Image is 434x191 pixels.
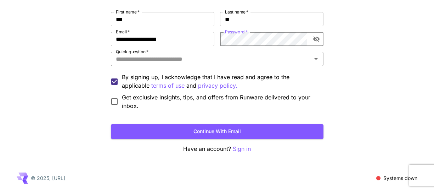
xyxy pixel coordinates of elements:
p: privacy policy. [198,81,237,90]
p: Systems down [383,174,417,182]
p: terms of use [151,81,185,90]
label: Email [116,29,130,35]
button: Sign in [233,144,251,153]
label: Quick question [116,49,148,55]
button: Continue with email [111,124,323,139]
label: Password [225,29,248,35]
p: © 2025, [URL] [31,174,65,182]
button: By signing up, I acknowledge that I have read and agree to the applicable and privacy policy. [151,81,185,90]
p: By signing up, I acknowledge that I have read and agree to the applicable and [122,73,318,90]
p: Have an account? [111,144,323,153]
span: Get exclusive insights, tips, and offers from Runware delivered to your inbox. [122,93,318,110]
button: Open [311,54,321,64]
label: Last name [225,9,248,15]
button: By signing up, I acknowledge that I have read and agree to the applicable terms of use and [198,81,237,90]
button: toggle password visibility [310,33,323,45]
label: First name [116,9,140,15]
